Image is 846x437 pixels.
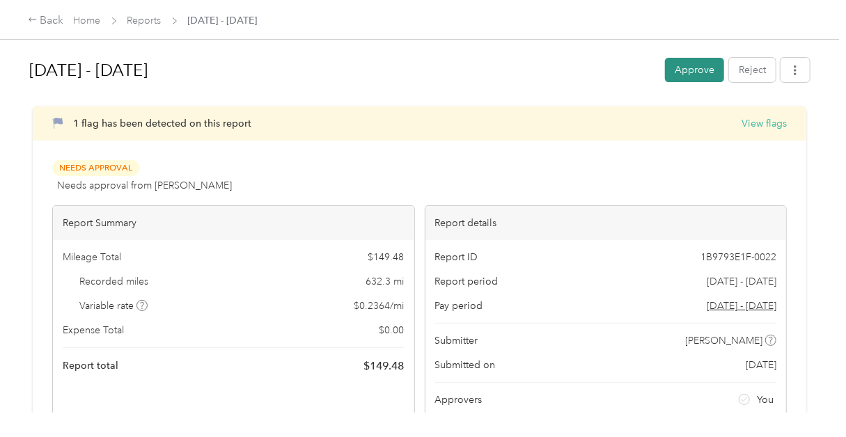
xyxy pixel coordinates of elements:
span: Report period [435,274,499,289]
div: Back [28,13,64,29]
span: Mileage Total [63,250,121,264]
span: [PERSON_NAME] [686,333,763,348]
div: Report details [425,206,787,240]
button: Reject [729,58,776,82]
span: Variable rate [80,299,148,313]
span: $ 149.48 [368,250,405,264]
span: $ 0.2364 / mi [354,299,405,313]
span: 1 flag has been detected on this report [73,118,251,129]
span: Submitted on [435,358,496,372]
h1: Sep 1 - 30, 2025 [29,54,655,87]
span: Submitter [435,333,478,348]
span: Pay period [435,299,483,313]
span: $ 149.48 [364,358,405,374]
span: Approvers [435,392,483,407]
span: Recorded miles [80,274,149,289]
span: Report ID [435,250,478,264]
span: You [758,392,774,407]
div: Report Summary [53,206,414,240]
span: Expense Total [63,323,124,337]
span: $ 0.00 [379,323,405,337]
span: [DATE] - [DATE] [707,274,776,289]
span: Report total [63,358,118,373]
button: View flags [742,116,787,131]
iframe: Everlance-gr Chat Button Frame [768,359,846,437]
span: Go to pay period [707,299,776,313]
span: [DATE] - [DATE] [188,13,258,28]
span: Needs Approval [52,160,140,176]
span: [DATE] [746,358,776,372]
a: Reports [127,15,162,26]
a: Home [74,15,101,26]
span: Needs approval from [PERSON_NAME] [57,178,232,193]
span: 1B9793E1F-0022 [700,250,776,264]
span: 632.3 mi [366,274,405,289]
button: Approve [665,58,724,82]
